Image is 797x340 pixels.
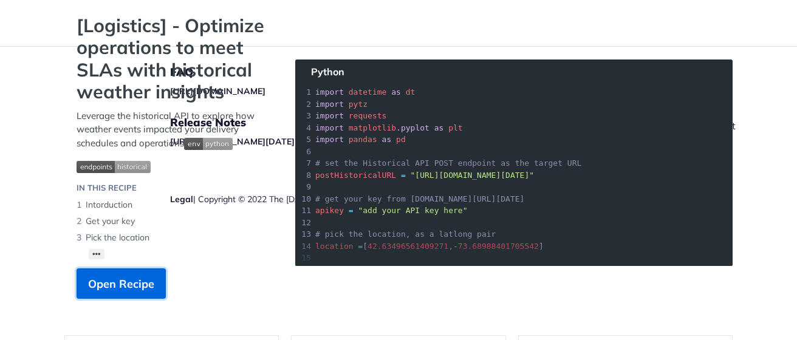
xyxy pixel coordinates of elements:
[184,137,233,149] span: Expand image
[77,213,271,229] li: Get your key
[77,159,271,173] span: Expand image
[77,229,271,246] li: Pick the location
[89,249,104,259] button: •••
[77,161,151,173] img: endpoint
[88,276,154,292] span: Open Recipe
[184,138,233,150] img: env
[77,109,271,151] p: Leverage the historical API to explore how weather events impacted your delivery schedules and op...
[77,268,166,299] button: Open Recipe
[77,182,137,194] div: IN THIS RECIPE
[77,15,271,103] strong: [Logistics] - Optimize operations to meet SLAs with historical weather insights
[77,197,271,213] li: Intorduction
